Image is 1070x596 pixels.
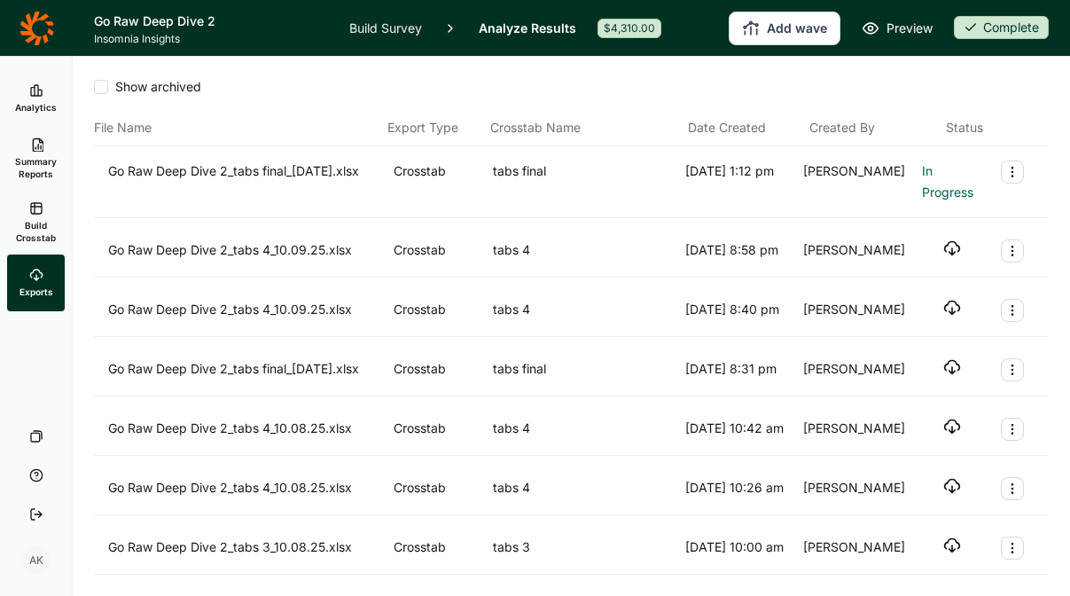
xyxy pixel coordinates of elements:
div: File Name [94,117,380,138]
button: Download file [943,358,961,376]
div: [DATE] 8:31 pm [685,358,796,381]
div: Crosstab [394,239,487,263]
div: Crosstab [394,418,487,441]
div: tabs 3 [493,537,678,560]
button: Export Actions [1001,537,1024,560]
div: [DATE] 10:26 am [685,477,796,500]
div: Complete [954,16,1049,39]
div: tabs 4 [493,239,678,263]
h1: Go Raw Deep Dive 2 [94,11,328,32]
button: Export Actions [1001,161,1024,184]
span: Summary Reports [14,155,58,180]
button: Export Actions [1001,239,1024,263]
div: Crosstab [394,477,487,500]
div: Crosstab [394,537,487,560]
div: [DATE] 8:40 pm [685,299,796,322]
div: $4,310.00 [597,19,661,38]
div: Crosstab [394,358,487,381]
button: Download file [943,299,961,317]
span: In Progress [922,161,983,203]
div: Go Raw Deep Dive 2_tabs final_[DATE].xlsx [108,161,387,203]
button: Export Actions [1001,358,1024,381]
div: Date Created [688,117,802,138]
div: [PERSON_NAME] [803,161,914,203]
button: Download file [943,477,961,495]
button: Add wave [729,12,840,45]
div: [PERSON_NAME] [803,358,914,381]
a: Summary Reports [7,127,65,191]
a: Build Crosstab [7,191,65,255]
button: Export Actions [1001,418,1024,441]
div: [DATE] 1:12 pm [685,161,796,203]
span: Build Crosstab [14,219,58,244]
a: Preview [862,18,933,39]
div: tabs final [493,358,678,381]
div: AK [22,546,51,575]
div: tabs 4 [493,477,678,500]
div: [PERSON_NAME] [803,299,914,322]
button: Download file [943,418,961,435]
button: Complete [954,16,1049,41]
button: Export Actions [1001,299,1024,322]
div: tabs 4 [493,299,678,322]
div: Go Raw Deep Dive 2_tabs final_[DATE].xlsx [108,358,387,381]
div: tabs final [493,161,678,203]
div: Crosstab [394,299,487,322]
div: Go Raw Deep Dive 2_tabs 4_10.09.25.xlsx [108,299,387,322]
div: [PERSON_NAME] [803,418,914,441]
div: Crosstab [394,161,487,203]
div: [DATE] 8:58 pm [685,239,796,263]
span: Insomnia Insights [94,32,328,46]
div: [PERSON_NAME] [803,537,914,560]
a: Analytics [7,70,65,127]
div: Go Raw Deep Dive 2_tabs 4_10.08.25.xlsx [108,418,387,441]
button: Download file [943,239,961,257]
div: tabs 4 [493,418,678,441]
div: Created By [809,117,924,138]
div: [DATE] 10:42 am [685,418,796,441]
div: Status [946,117,983,138]
span: Preview [886,18,933,39]
span: Exports [20,286,53,298]
div: Export Type [387,117,483,138]
div: [PERSON_NAME] [803,239,914,263]
button: Export Actions [1001,477,1024,500]
div: Go Raw Deep Dive 2_tabs 4_10.09.25.xlsx [108,239,387,263]
span: Show archived [108,78,201,96]
div: Go Raw Deep Dive 2_tabs 4_10.08.25.xlsx [108,477,387,500]
span: Analytics [15,101,57,114]
div: [DATE] 10:00 am [685,537,796,560]
button: Download file [943,537,961,554]
div: [PERSON_NAME] [803,477,914,500]
div: Crosstab Name [490,117,681,138]
div: Go Raw Deep Dive 2_tabs 3_10.08.25.xlsx [108,537,387,560]
a: Exports [7,255,65,311]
